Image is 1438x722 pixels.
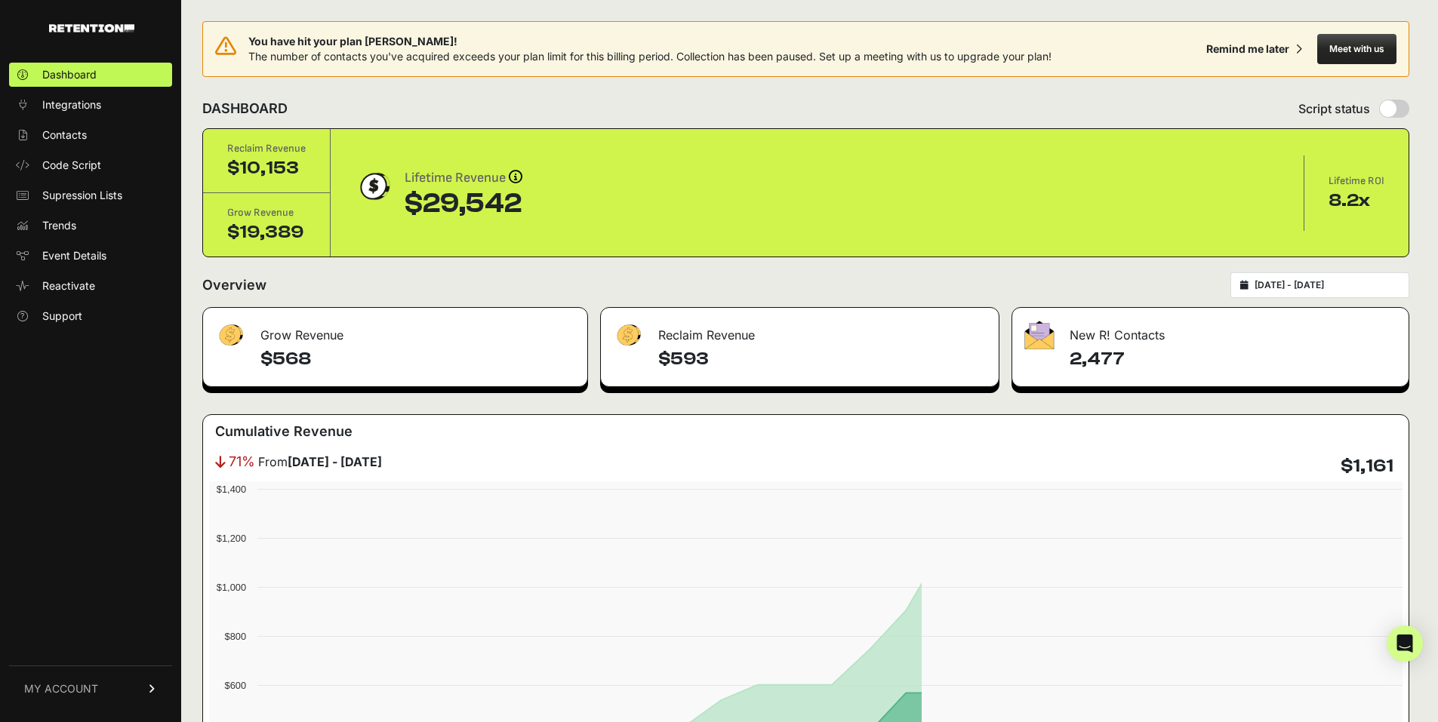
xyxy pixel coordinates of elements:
img: fa-dollar-13500eef13a19c4ab2b9ed9ad552e47b0d9fc28b02b83b90ba0e00f96d6372e9.png [613,321,643,350]
button: Meet with us [1317,34,1396,64]
h4: 2,477 [1070,347,1396,371]
h2: DASHBOARD [202,98,288,119]
a: Support [9,304,172,328]
a: Reactivate [9,274,172,298]
span: Event Details [42,248,106,263]
img: fa-dollar-13500eef13a19c4ab2b9ed9ad552e47b0d9fc28b02b83b90ba0e00f96d6372e9.png [215,321,245,350]
h4: $568 [260,347,575,371]
img: fa-envelope-19ae18322b30453b285274b1b8af3d052b27d846a4fbe8435d1a52b978f639a2.png [1024,321,1055,349]
h4: $1,161 [1341,454,1393,478]
span: Dashboard [42,67,97,82]
h2: Overview [202,275,266,296]
img: dollar-coin-05c43ed7efb7bc0c12610022525b4bbbb207c7efeef5aecc26f025e68dcafac9.png [355,167,393,205]
a: Dashboard [9,63,172,87]
div: Reclaim Revenue [227,141,306,156]
div: $29,542 [405,189,522,219]
a: Event Details [9,244,172,268]
span: Integrations [42,97,101,112]
div: Reclaim Revenue [601,308,999,353]
span: Script status [1298,100,1370,118]
text: $600 [225,680,246,691]
text: $1,200 [217,533,246,544]
span: Supression Lists [42,188,122,203]
div: $19,389 [227,220,306,244]
text: $1,000 [217,582,246,593]
div: Open Intercom Messenger [1387,625,1423,662]
h3: Cumulative Revenue [215,421,353,442]
span: Code Script [42,158,101,173]
div: New R! Contacts [1012,308,1409,353]
span: The number of contacts you've acquired exceeds your plan limit for this billing period. Collectio... [248,50,1052,63]
div: 8.2x [1329,189,1384,213]
div: Lifetime ROI [1329,174,1384,189]
a: Contacts [9,123,172,147]
text: $1,400 [217,484,246,495]
a: Code Script [9,153,172,177]
img: Retention.com [49,24,134,32]
a: Trends [9,214,172,238]
strong: [DATE] - [DATE] [288,454,382,469]
span: Trends [42,218,76,233]
text: $800 [225,631,246,642]
div: $10,153 [227,156,306,180]
span: You have hit your plan [PERSON_NAME]! [248,34,1052,49]
div: Remind me later [1206,41,1289,57]
span: Support [42,309,82,324]
h4: $593 [658,347,987,371]
a: MY ACCOUNT [9,665,172,711]
div: Lifetime Revenue [405,167,522,189]
span: Reactivate [42,278,95,293]
a: Integrations [9,93,172,117]
span: Contacts [42,128,87,143]
button: Remind me later [1200,35,1308,63]
span: MY ACCOUNT [24,681,98,696]
span: From [258,453,382,471]
a: Supression Lists [9,183,172,207]
div: Grow Revenue [227,205,306,220]
div: Grow Revenue [203,308,587,353]
span: 71% [229,451,255,472]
